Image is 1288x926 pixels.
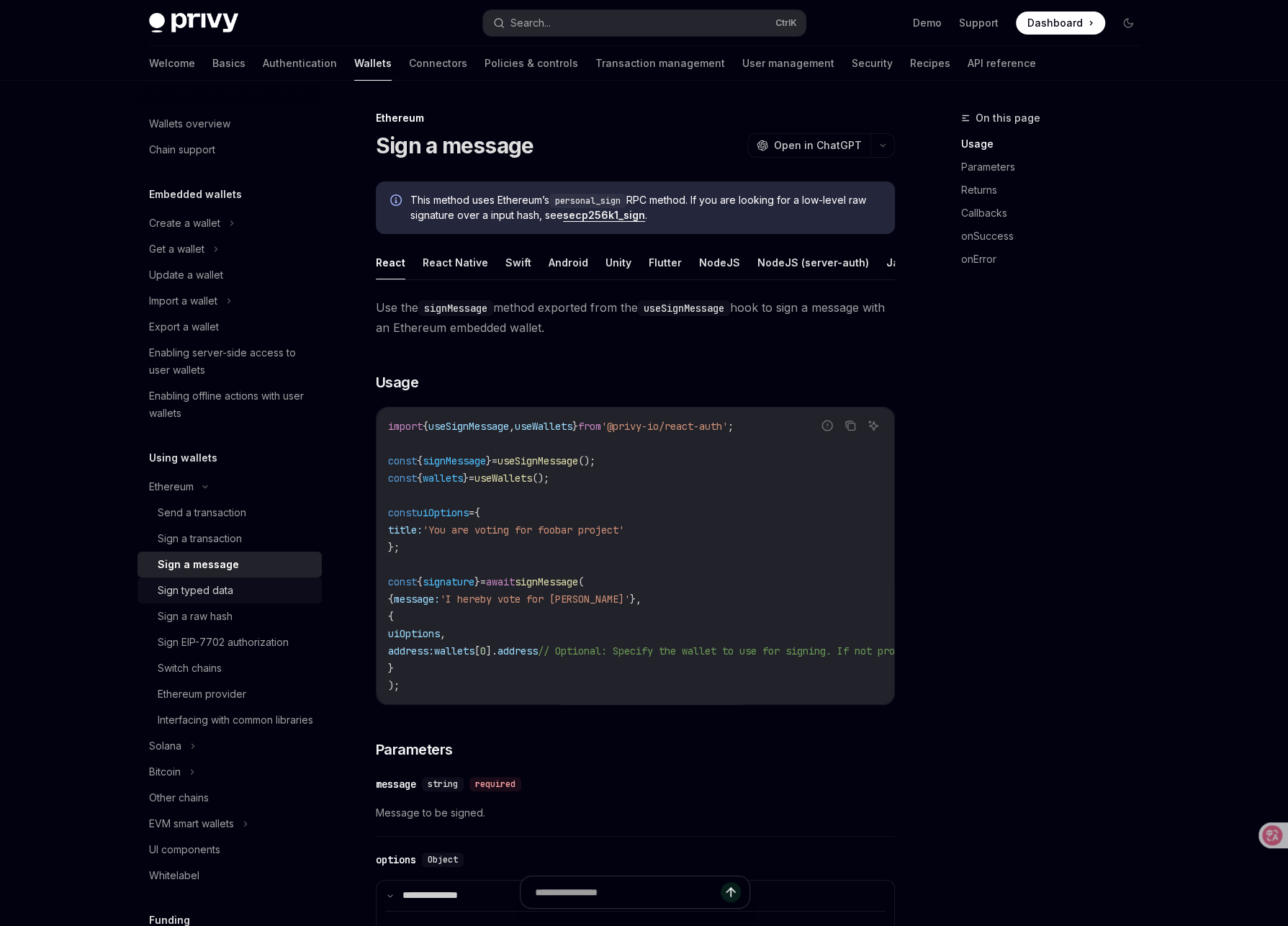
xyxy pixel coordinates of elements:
div: message [376,777,416,791]
div: Bitcoin [149,763,181,781]
span: const [388,454,417,467]
button: Android [549,246,588,279]
a: Interfacing with common libraries [138,707,322,733]
h5: Embedded wallets [149,186,242,203]
span: ]. [486,644,497,657]
a: Chain support [138,137,322,163]
span: { [417,454,423,467]
span: 'I hereby vote for [PERSON_NAME]' [440,593,630,606]
a: Authentication [263,46,337,81]
svg: Info [390,194,405,209]
span: On this page [976,109,1040,127]
span: { [474,506,480,519]
span: = [480,575,486,588]
a: Policies & controls [485,46,578,81]
a: Welcome [149,46,195,81]
div: options [376,853,416,867]
a: Demo [913,16,942,30]
div: required [469,777,521,791]
div: Whitelabel [149,867,199,884]
span: 'You are voting for foobar project' [423,523,624,536]
span: ; [728,420,734,433]
span: await [486,575,515,588]
span: = [469,506,474,519]
code: signMessage [418,300,493,316]
h1: Sign a message [376,132,534,158]
a: onError [961,248,1151,271]
span: , [509,420,515,433]
a: Returns [961,179,1151,202]
a: Other chains [138,785,322,811]
h5: Using wallets [149,449,217,467]
div: Solana [149,737,181,755]
button: Send message [721,882,741,902]
span: const [388,506,417,519]
button: NodeJS [699,246,740,279]
a: Sign a transaction [138,526,322,552]
div: Create a wallet [149,215,220,232]
a: Dashboard [1016,12,1105,35]
a: Usage [961,132,1151,156]
button: Ask AI [864,416,883,435]
a: Switch chains [138,655,322,681]
button: Open in ChatGPT [747,133,870,158]
div: EVM smart wallets [149,815,234,832]
div: Enabling server-side access to user wallets [149,344,313,379]
span: useWallets [515,420,572,433]
a: Whitelabel [138,863,322,889]
button: Swift [505,246,531,279]
code: useSignMessage [638,300,730,316]
div: Interfacing with common libraries [158,711,313,729]
div: Get a wallet [149,241,204,258]
span: signMessage [423,454,486,467]
button: Toggle dark mode [1117,12,1140,35]
span: } [486,454,492,467]
div: Ethereum [376,111,895,125]
span: wallets [423,472,463,485]
span: (); [578,454,595,467]
span: { [388,610,394,623]
span: Parameters [376,740,453,760]
span: { [423,420,428,433]
button: NodeJS (server-auth) [757,246,869,279]
button: Unity [605,246,631,279]
div: Sign a message [158,556,239,573]
div: Enabling offline actions with user wallets [149,387,313,422]
div: Update a wallet [149,266,223,284]
span: } [474,575,480,588]
a: Wallets [354,46,392,81]
span: ( [578,575,584,588]
span: from [578,420,601,433]
a: secp256k1_sign [563,209,645,222]
button: React Native [423,246,488,279]
img: dark logo [149,13,238,33]
code: personal_sign [549,194,626,208]
span: } [388,662,394,675]
a: UI components [138,837,322,863]
button: Copy the contents from the code block [841,416,860,435]
button: Java [886,246,911,279]
span: Open in ChatGPT [774,138,862,153]
a: Sign typed data [138,577,322,603]
a: API reference [968,46,1036,81]
span: address: [388,644,434,657]
span: import [388,420,423,433]
span: signature [423,575,474,588]
a: Support [959,16,999,30]
span: }; [388,541,400,554]
span: ); [388,679,400,692]
div: Other chains [149,789,209,806]
span: Dashboard [1027,16,1083,30]
div: Ethereum [149,478,194,495]
div: Search... [510,14,551,32]
span: { [417,472,423,485]
div: Sign a raw hash [158,608,233,625]
span: = [492,454,497,467]
a: Wallets overview [138,111,322,137]
span: { [417,575,423,588]
div: Ethereum provider [158,685,246,703]
div: Sign typed data [158,582,233,599]
span: uiOptions [388,627,440,640]
span: const [388,575,417,588]
span: useWallets [474,472,532,485]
